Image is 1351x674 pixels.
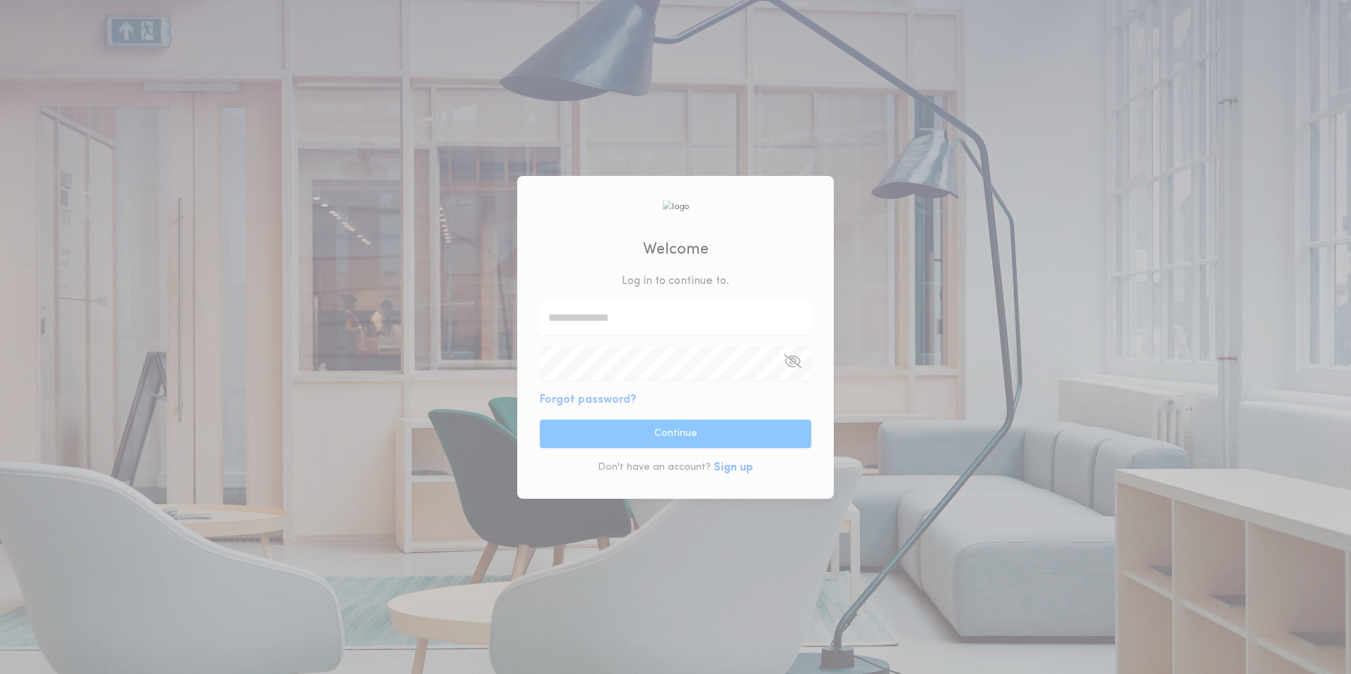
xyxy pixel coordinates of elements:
button: Forgot password? [540,391,637,408]
img: logo [662,200,689,213]
button: Continue [540,420,811,448]
h2: Welcome [643,238,709,261]
p: Log in to continue to . [622,273,729,290]
p: Don't have an account? [598,461,711,475]
button: Sign up [714,459,753,476]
